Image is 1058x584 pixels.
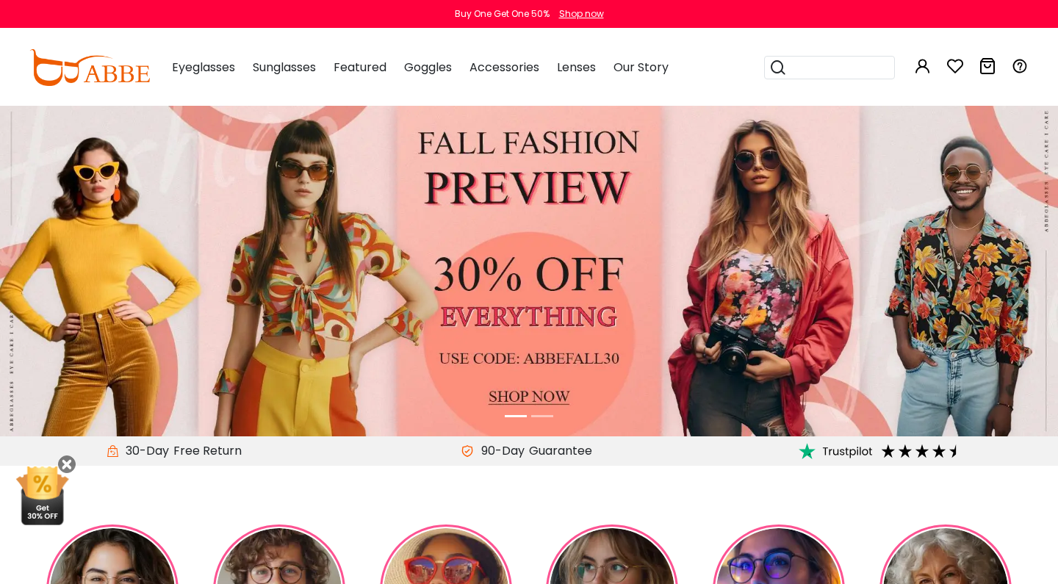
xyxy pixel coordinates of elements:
[613,59,669,76] span: Our Story
[525,442,597,460] div: Guarantee
[118,442,169,460] span: 30-Day
[552,7,604,20] a: Shop now
[455,7,550,21] div: Buy One Get One 50%
[15,466,70,525] img: mini welcome offer
[253,59,316,76] span: Sunglasses
[474,442,525,460] span: 90-Day
[29,49,150,86] img: abbeglasses.com
[559,7,604,21] div: Shop now
[404,59,452,76] span: Goggles
[169,442,246,460] div: Free Return
[557,59,596,76] span: Lenses
[469,59,539,76] span: Accessories
[334,59,386,76] span: Featured
[172,59,235,76] span: Eyeglasses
